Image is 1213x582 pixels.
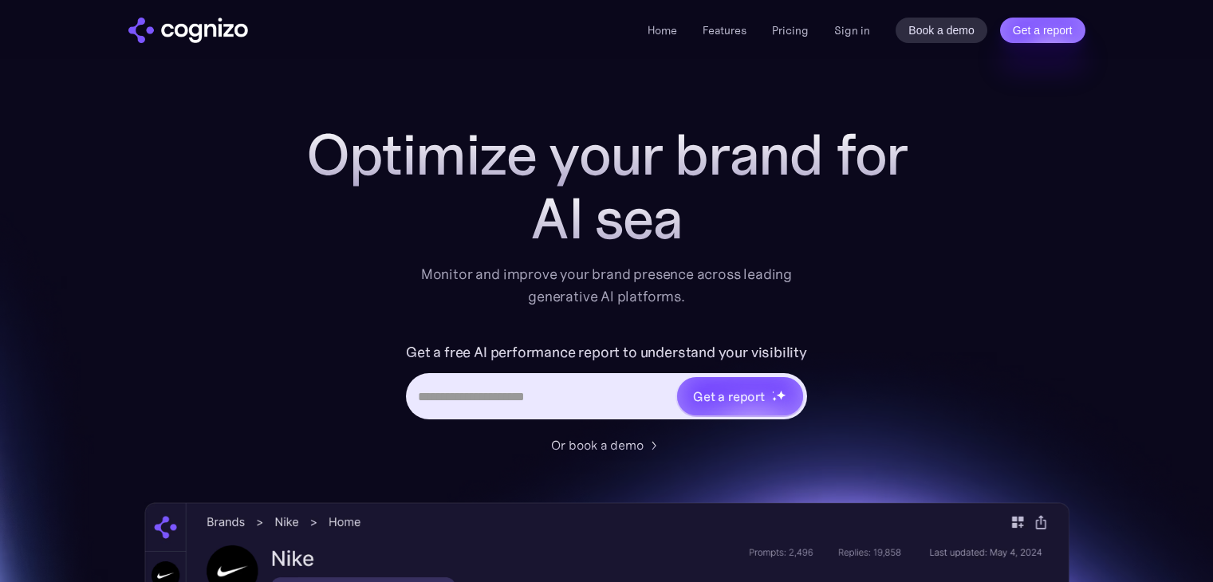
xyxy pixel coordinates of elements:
div: AI sea [288,187,926,250]
a: Pricing [772,23,809,37]
img: cognizo logo [128,18,248,43]
a: Get a report [1000,18,1085,43]
a: Get a reportstarstarstar [675,376,805,417]
a: Features [703,23,746,37]
form: Hero URL Input Form [406,340,807,427]
a: Book a demo [896,18,987,43]
a: home [128,18,248,43]
div: Monitor and improve your brand presence across leading generative AI platforms. [411,263,803,308]
label: Get a free AI performance report to understand your visibility [406,340,807,365]
a: Sign in [834,21,870,40]
a: Or book a demo [551,435,663,454]
img: star [772,396,778,402]
h1: Optimize your brand for [288,123,926,187]
img: star [772,391,774,393]
div: Get a report [693,387,765,406]
img: star [776,390,786,400]
div: Or book a demo [551,435,644,454]
a: Home [648,23,677,37]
